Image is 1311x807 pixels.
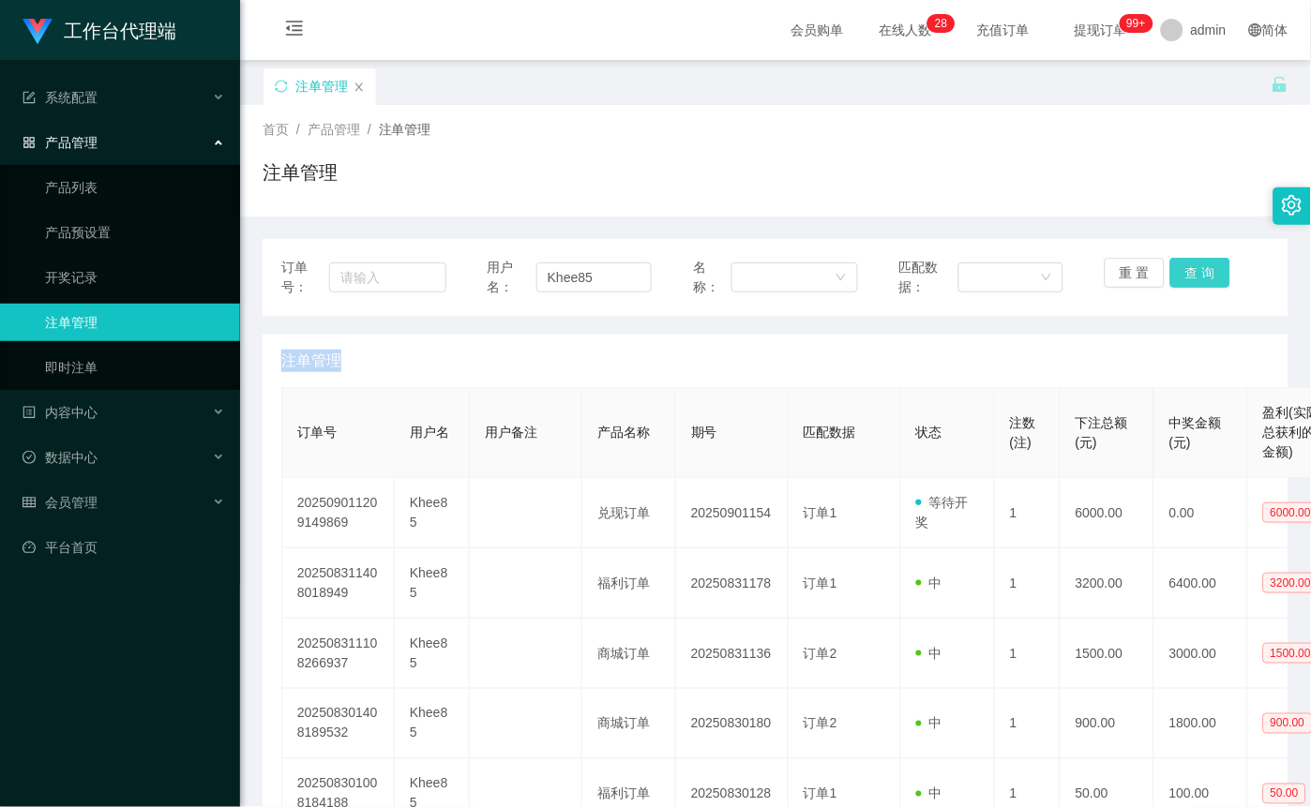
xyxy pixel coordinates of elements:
[45,304,225,341] a: 注单管理
[1249,23,1262,37] i: 图标: global
[297,425,337,440] span: 订单号
[45,169,225,206] a: 产品列表
[1282,195,1303,216] i: 图标: setting
[282,548,395,619] td: 202508311408018949
[1154,548,1248,619] td: 6400.00
[676,619,789,689] td: 20250831136
[263,122,289,137] span: 首页
[582,619,676,689] td: 商城订单
[691,425,717,440] span: 期号
[488,258,536,297] span: 用户名：
[1061,689,1154,759] td: 900.00
[1120,14,1153,33] sup: 1046
[354,82,365,93] i: 图标: close
[23,405,98,420] span: 内容中心
[23,495,98,510] span: 会员管理
[295,68,348,104] div: 注单管理
[23,135,98,150] span: 产品管理
[1154,689,1248,759] td: 1800.00
[263,158,338,187] h1: 注单管理
[296,122,300,137] span: /
[804,786,837,801] span: 订单1
[916,646,942,661] span: 中
[275,80,288,93] i: 图标: sync
[282,619,395,689] td: 202508311108266937
[916,575,942,590] span: 中
[1169,415,1222,450] span: 中奖金额(元)
[676,548,789,619] td: 20250831178
[927,14,955,33] sup: 28
[582,478,676,548] td: 兑现订单
[281,258,329,297] span: 订单号：
[693,258,731,297] span: 名称：
[804,505,837,520] span: 订单1
[23,90,98,105] span: 系统配置
[395,478,470,548] td: Khee85
[995,548,1061,619] td: 1
[45,259,225,296] a: 开奖记录
[995,619,1061,689] td: 1
[995,689,1061,759] td: 1
[1041,272,1052,285] i: 图标: down
[23,450,98,465] span: 数据中心
[282,689,395,759] td: 202508301408189532
[1061,548,1154,619] td: 3200.00
[395,689,470,759] td: Khee85
[870,23,942,37] span: 在线人数
[804,646,837,661] span: 订单2
[23,136,36,149] i: 图标: appstore-o
[410,425,449,440] span: 用户名
[282,478,395,548] td: 202509011209149869
[676,478,789,548] td: 20250901154
[916,716,942,731] span: 中
[836,272,847,285] i: 图标: down
[899,258,959,297] span: 匹配数据：
[329,262,446,292] input: 请输入
[995,478,1061,548] td: 1
[804,575,837,590] span: 订单1
[23,22,176,37] a: 工作台代理端
[1065,23,1137,37] span: 提现订单
[582,689,676,759] td: 商城订单
[1154,478,1248,548] td: 0.00
[23,19,53,45] img: logo.9652507e.png
[23,451,36,464] i: 图标: check-circle-o
[935,14,942,33] p: 2
[1061,478,1154,548] td: 6000.00
[1170,258,1230,288] button: 查 询
[916,425,942,440] span: 状态
[23,529,225,566] a: 图标: dashboard平台首页
[804,716,837,731] span: 订单2
[64,1,176,61] h1: 工作台代理端
[23,496,36,509] i: 图标: table
[676,689,789,759] td: 20250830180
[379,122,431,137] span: 注单管理
[968,23,1039,37] span: 充值订单
[1154,619,1248,689] td: 3000.00
[308,122,360,137] span: 产品管理
[263,1,326,61] i: 图标: menu-fold
[281,350,341,372] span: 注单管理
[1010,415,1036,450] span: 注数(注)
[45,349,225,386] a: 即时注单
[536,262,652,292] input: 请输入
[942,14,948,33] p: 8
[804,425,856,440] span: 匹配数据
[23,91,36,104] i: 图标: form
[368,122,371,137] span: /
[395,619,470,689] td: Khee85
[1272,76,1288,93] i: 图标: unlock
[1105,258,1165,288] button: 重 置
[485,425,537,440] span: 用户备注
[916,786,942,801] span: 中
[1076,415,1128,450] span: 下注总额(元)
[23,406,36,419] i: 图标: profile
[597,425,650,440] span: 产品名称
[45,214,225,251] a: 产品预设置
[1061,619,1154,689] td: 1500.00
[916,495,969,530] span: 等待开奖
[395,548,470,619] td: Khee85
[1263,784,1306,804] span: 50.00
[582,548,676,619] td: 福利订单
